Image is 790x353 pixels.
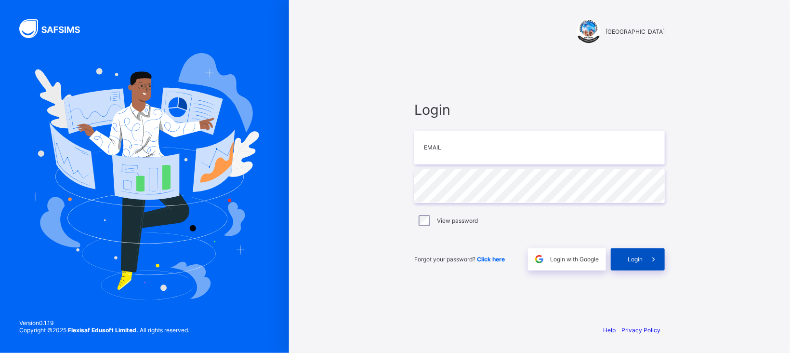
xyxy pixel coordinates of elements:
span: [GEOGRAPHIC_DATA] [606,28,665,35]
a: Click here [477,256,505,263]
span: Version 0.1.19 [19,319,189,326]
span: Login with Google [550,256,599,263]
label: View password [437,217,478,224]
strong: Flexisaf Edusoft Limited. [68,326,138,334]
span: Forgot your password? [414,256,505,263]
span: Login [628,256,643,263]
img: SAFSIMS Logo [19,19,92,38]
span: Copyright © 2025 All rights reserved. [19,326,189,334]
a: Privacy Policy [621,326,660,334]
span: Login [414,101,665,118]
img: Hero Image [30,53,259,300]
a: Help [603,326,616,334]
img: google.396cfc9801f0270233282035f929180a.svg [534,254,545,265]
